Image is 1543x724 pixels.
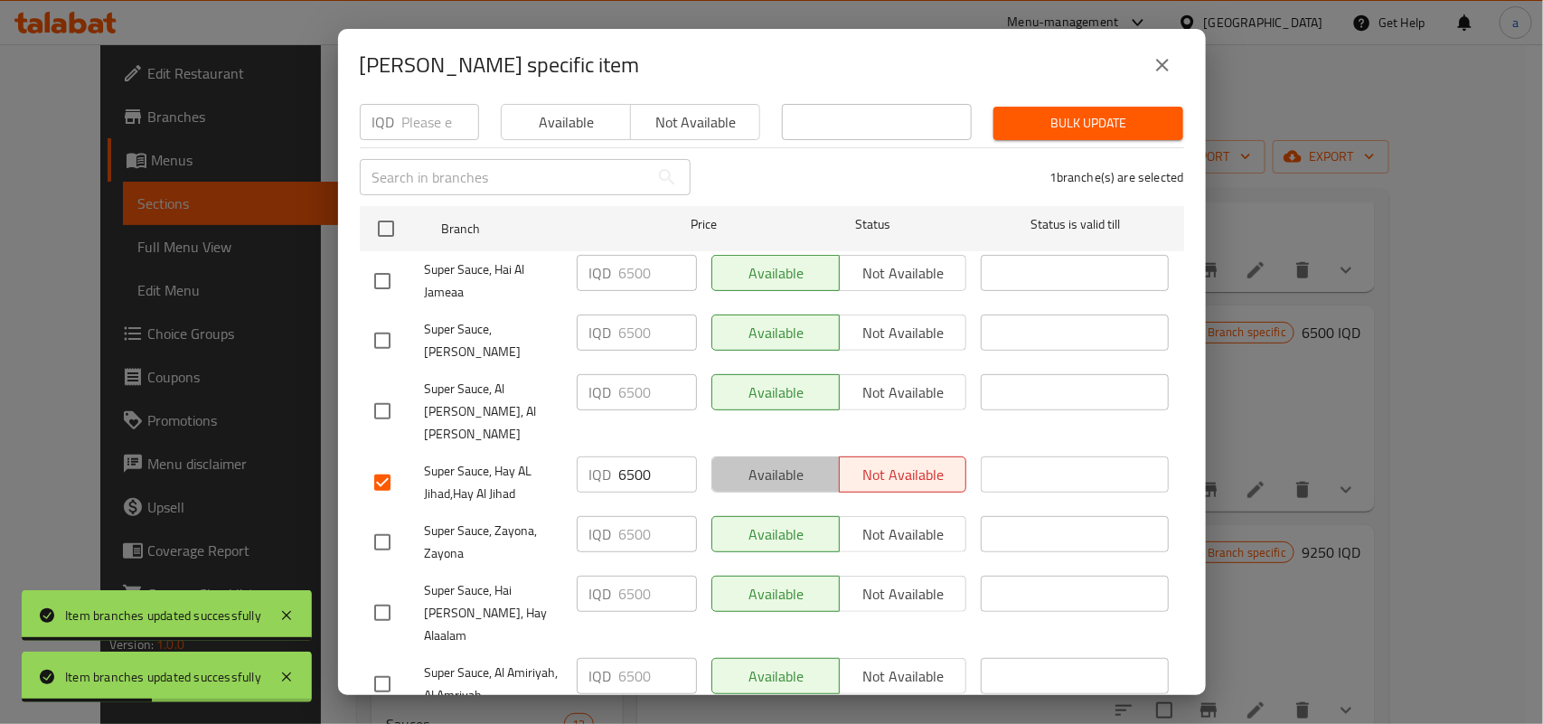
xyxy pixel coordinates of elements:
[638,109,753,136] span: Not available
[839,456,967,493] button: Not available
[589,464,612,485] p: IQD
[847,462,960,488] span: Not available
[589,322,612,343] p: IQD
[425,579,562,647] span: Super Sauce, Hai [PERSON_NAME], Hay Alaalam
[1141,43,1184,87] button: close
[1049,168,1184,186] p: 1 branche(s) are selected
[1008,112,1169,135] span: Bulk update
[425,259,562,304] span: Super Sauce, Hai Al Jameaa
[501,104,631,140] button: Available
[425,378,562,446] span: Super Sauce, Al [PERSON_NAME], Al [PERSON_NAME]
[65,606,261,625] div: Item branches updated successfully
[711,456,840,493] button: Available
[619,658,697,694] input: Please enter price
[441,218,629,240] span: Branch
[720,462,833,488] span: Available
[619,516,697,552] input: Please enter price
[425,460,562,505] span: Super Sauce, Hay AL Jihad,Hay Al Jihad
[589,583,612,605] p: IQD
[509,109,624,136] span: Available
[619,374,697,410] input: Please enter price
[360,51,640,80] h2: [PERSON_NAME] specific item
[65,667,261,687] div: Item branches updated successfully
[619,255,697,291] input: Please enter price
[372,111,395,133] p: IQD
[630,104,760,140] button: Not available
[619,576,697,612] input: Please enter price
[589,523,612,545] p: IQD
[981,213,1169,236] span: Status is valid till
[425,318,562,363] span: Super Sauce, [PERSON_NAME]
[619,315,697,351] input: Please enter price
[589,381,612,403] p: IQD
[993,107,1183,140] button: Bulk update
[644,213,764,236] span: Price
[589,665,612,687] p: IQD
[360,159,649,195] input: Search in branches
[589,262,612,284] p: IQD
[619,456,697,493] input: Please enter price
[778,213,966,236] span: Status
[402,104,479,140] input: Please enter price
[425,520,562,565] span: Super Sauce, Zayona, Zayona
[425,662,562,707] span: Super Sauce, Al Amiriyah, Al Amriyah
